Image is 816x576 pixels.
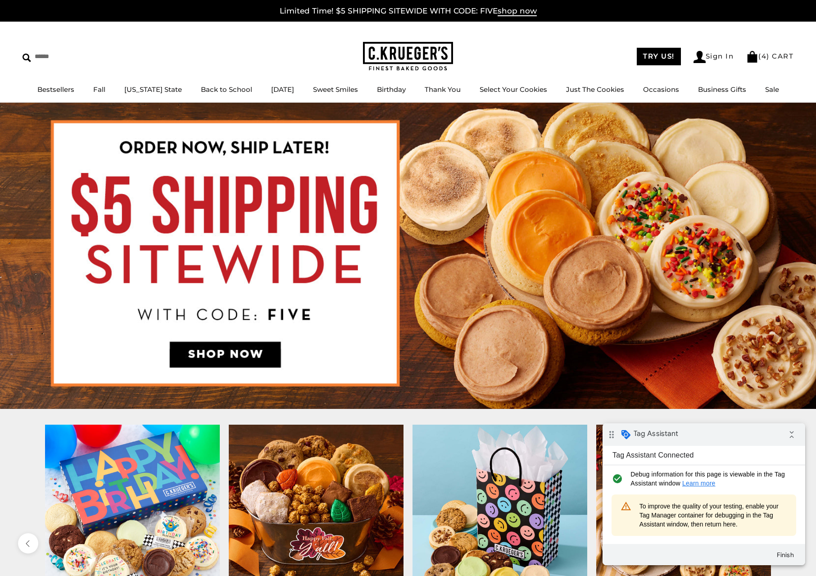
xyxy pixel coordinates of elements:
[37,78,185,105] span: To improve the quality of your testing, enable your Tag Manager container for debugging in the Ta...
[271,85,294,94] a: [DATE]
[31,6,76,15] span: Tag Assistant
[480,85,547,94] a: Select Your Cookies
[694,51,706,63] img: Account
[201,85,252,94] a: Back to School
[93,85,105,94] a: Fall
[746,51,758,63] img: Bag
[23,54,31,62] img: Search
[80,56,113,63] a: Learn more
[694,51,734,63] a: Sign In
[765,85,779,94] a: Sale
[280,6,537,16] a: Limited Time! $5 SHIPPING SITEWIDE WITH CODE: FIVEshop now
[124,85,182,94] a: [US_STATE] State
[566,85,624,94] a: Just The Cookies
[7,46,22,64] i: check_circle
[167,123,199,140] button: Finish
[746,52,793,60] a: (4) CART
[18,533,38,553] button: previous
[180,2,198,20] i: Collapse debug badge
[377,85,406,94] a: Birthday
[16,74,31,92] i: warning_amber
[28,46,188,64] span: Debug information for this page is viewable in the Tag Assistant window
[643,85,679,94] a: Occasions
[637,48,681,65] a: TRY US!
[762,52,767,60] span: 4
[425,85,461,94] a: Thank You
[37,85,74,94] a: Bestsellers
[498,6,537,16] span: shop now
[23,50,130,63] input: Search
[313,85,358,94] a: Sweet Smiles
[698,85,746,94] a: Business Gifts
[363,42,453,71] img: C.KRUEGER'S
